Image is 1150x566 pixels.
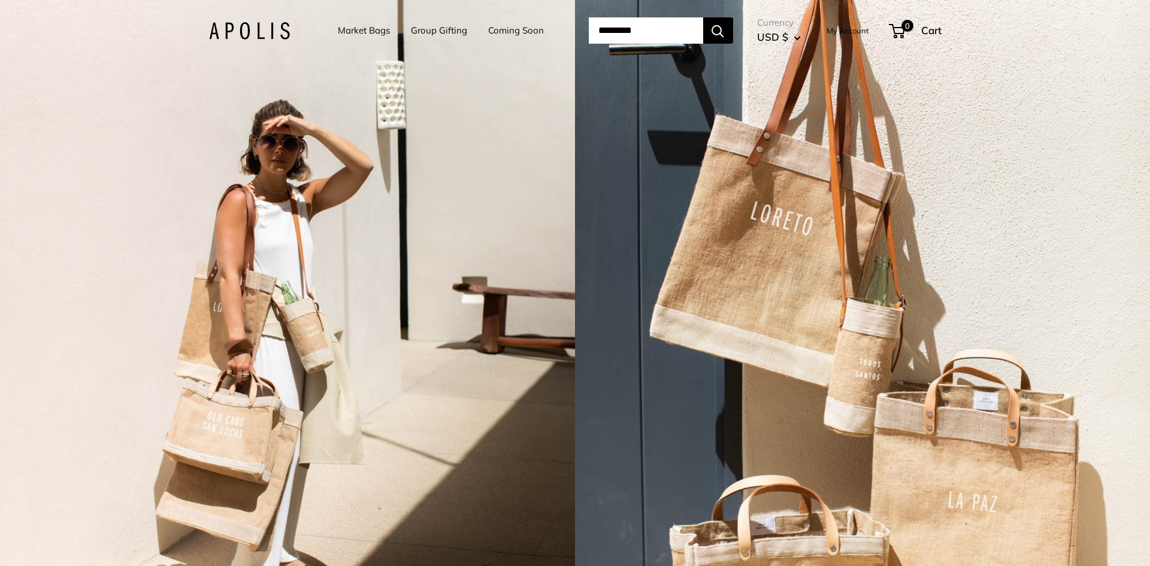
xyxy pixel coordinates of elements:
[757,28,801,47] button: USD $
[209,22,290,40] img: Apolis
[757,14,801,31] span: Currency
[488,22,544,39] a: Coming Soon
[411,22,467,39] a: Group Gifting
[890,21,942,40] a: 0 Cart
[703,17,733,44] button: Search
[921,24,942,37] span: Cart
[901,20,913,32] span: 0
[338,22,390,39] a: Market Bags
[827,23,869,38] a: My Account
[757,31,788,43] span: USD $
[589,17,703,44] input: Search...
